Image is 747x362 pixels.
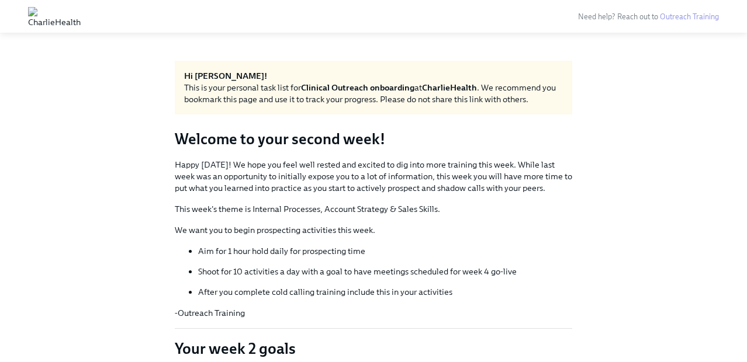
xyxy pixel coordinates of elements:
h3: Welcome to your second week! [175,128,572,149]
span: Need help? Reach out to [578,12,719,21]
p: Happy [DATE]! We hope you feel well rested and excited to dig into more training this week. While... [175,159,572,194]
strong: Clinical Outreach onboarding [301,82,414,93]
strong: Hi [PERSON_NAME]! [184,71,267,81]
p: Your week 2 goals [175,338,572,359]
p: After you complete cold calling training include this in your activities [198,286,572,298]
p: Shoot for 10 activities a day with a goal to have meetings scheduled for week 4 go-live [198,266,572,277]
p: Aim for 1 hour hold daily for prospecting time [198,245,572,257]
p: We want you to begin prospecting activities this week. [175,224,572,236]
img: CharlieHealth [28,7,81,26]
div: This is your personal task list for at . We recommend you bookmark this page and use it to track ... [184,82,563,105]
p: -Outreach Training [175,307,572,319]
strong: CharlieHealth [422,82,477,93]
p: This week's theme is Internal Processes, Account Strategy & Sales Skills. [175,203,572,215]
a: Outreach Training [660,12,719,21]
